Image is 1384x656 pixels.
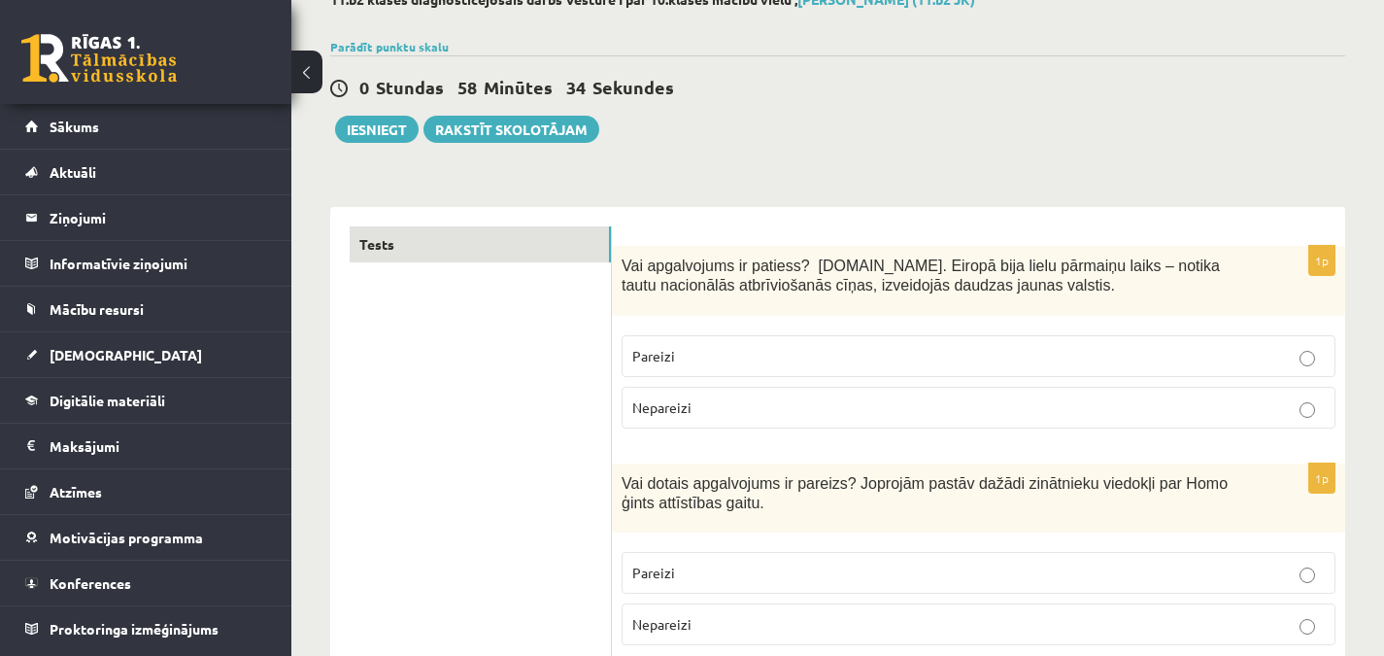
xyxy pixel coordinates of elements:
a: Tests [350,226,611,262]
button: Iesniegt [335,116,419,143]
span: Vai dotais apgalvojums ir pareizs? Joprojām pastāv dažādi zinātnieku viedokļi par Homo ģints attī... [622,475,1228,512]
a: Atzīmes [25,469,267,514]
span: Mācību resursi [50,300,144,318]
span: Atzīmes [50,483,102,501]
span: Nepareizi [632,398,692,416]
a: Maksājumi [25,424,267,468]
span: Sekundes [592,76,674,98]
a: Rakstīt skolotājam [423,116,599,143]
input: Pareizi [1300,351,1315,366]
legend: Maksājumi [50,424,267,468]
span: 34 [566,76,586,98]
a: Informatīvie ziņojumi [25,241,267,286]
a: Ziņojumi [25,195,267,240]
span: 58 [457,76,477,98]
a: Motivācijas programma [25,515,267,560]
span: Vai apgalvojums ir patiess? [DOMAIN_NAME]. Eiropā bija lielu pārmaiņu laiks – notika tautu nacion... [622,258,1220,294]
span: Nepareizi [632,615,692,633]
span: [DEMOGRAPHIC_DATA] [50,346,202,363]
input: Pareizi [1300,568,1315,583]
input: Nepareizi [1300,619,1315,635]
span: Minūtes [484,76,553,98]
a: Sākums [25,104,267,149]
a: [DEMOGRAPHIC_DATA] [25,332,267,377]
span: Sākums [50,118,99,135]
a: Mācību resursi [25,287,267,331]
span: Digitālie materiāli [50,392,165,409]
a: Konferences [25,561,267,605]
a: Proktoringa izmēģinājums [25,606,267,651]
a: Rīgas 1. Tālmācības vidusskola [21,34,177,83]
p: 1p [1308,463,1335,494]
span: Proktoringa izmēģinājums [50,620,219,638]
span: Pareizi [632,347,675,364]
a: Digitālie materiāli [25,378,267,423]
span: Konferences [50,574,131,592]
span: Pareizi [632,564,675,581]
span: Stundas [376,76,444,98]
span: Aktuāli [50,163,96,181]
input: Nepareizi [1300,402,1315,418]
legend: Informatīvie ziņojumi [50,241,267,286]
span: 0 [359,76,369,98]
span: Motivācijas programma [50,529,203,546]
a: Aktuāli [25,150,267,194]
p: 1p [1308,245,1335,276]
legend: Ziņojumi [50,195,267,240]
a: Parādīt punktu skalu [330,39,449,54]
